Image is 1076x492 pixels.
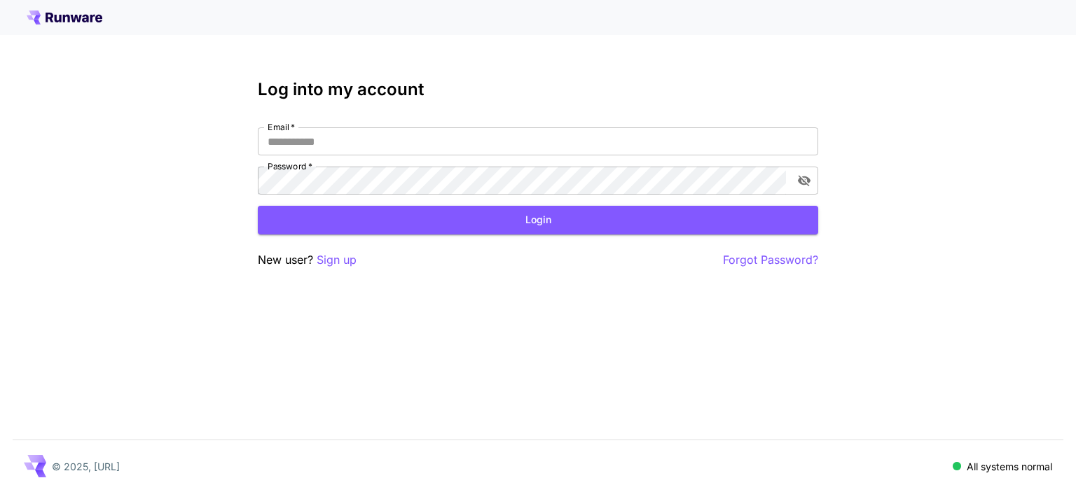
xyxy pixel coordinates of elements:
[258,206,818,234] button: Login
[967,459,1052,474] p: All systems normal
[268,160,312,172] label: Password
[258,80,818,99] h3: Log into my account
[258,251,357,269] p: New user?
[723,251,818,269] button: Forgot Password?
[268,121,295,133] label: Email
[317,251,357,269] button: Sign up
[52,459,120,474] p: © 2025, [URL]
[792,168,817,193] button: toggle password visibility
